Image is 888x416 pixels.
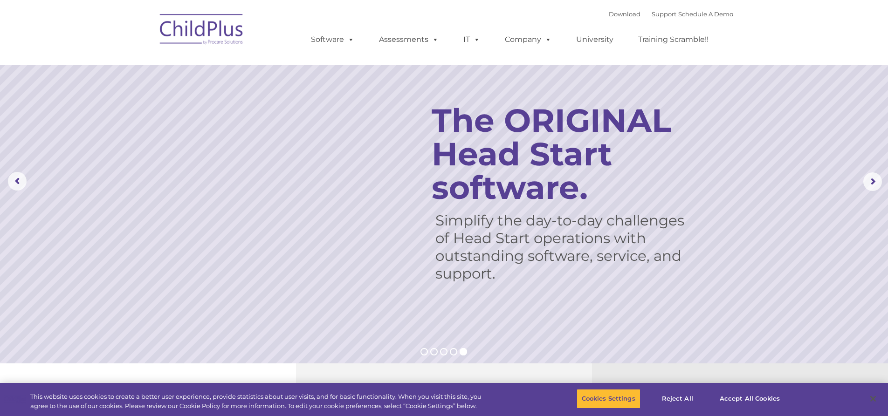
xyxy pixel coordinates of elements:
a: Schedule A Demo [678,10,733,18]
a: University [567,30,623,49]
div: This website uses cookies to create a better user experience, provide statistics about user visit... [30,392,489,410]
rs-layer: The ORIGINAL Head Start software. [432,103,709,204]
button: Close [863,389,883,409]
a: Training Scramble!! [629,30,718,49]
a: Support [652,10,676,18]
span: Last name [130,61,158,68]
a: Software [302,30,364,49]
a: Download [609,10,640,18]
img: ChildPlus by Procare Solutions [155,7,248,54]
font: | [609,10,733,18]
button: Accept All Cookies [715,389,785,409]
button: Cookies Settings [577,389,640,409]
a: Company [496,30,561,49]
a: Assessments [370,30,448,49]
rs-layer: Simplify the day-to-day challenges of Head Start operations with outstanding software, service, a... [435,211,695,282]
span: Phone number [130,100,169,107]
button: Reject All [648,389,707,409]
a: IT [454,30,489,49]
